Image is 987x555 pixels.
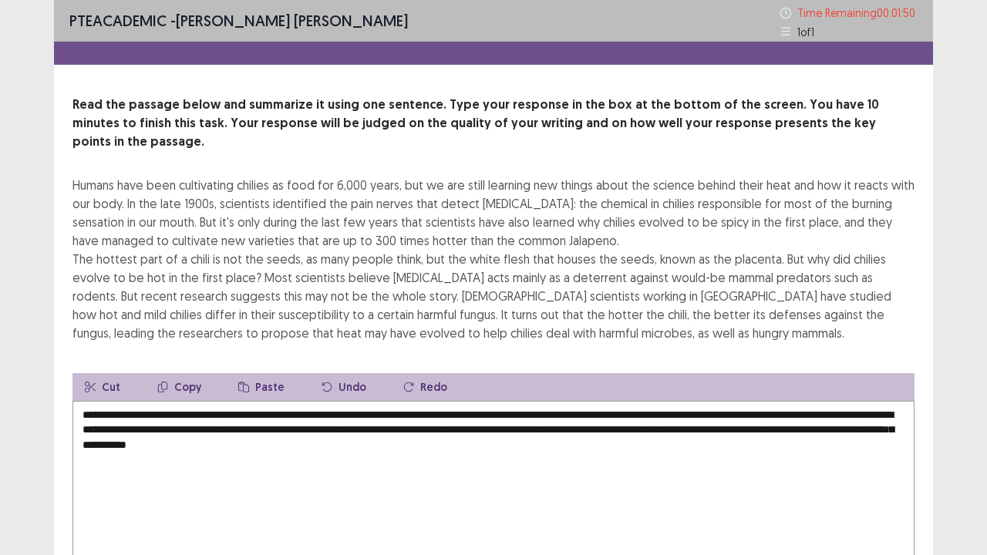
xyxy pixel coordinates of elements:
button: Copy [145,373,214,401]
p: 1 of 1 [797,24,814,40]
p: - [PERSON_NAME] [PERSON_NAME] [69,9,408,32]
button: Redo [391,373,460,401]
p: Read the passage below and summarize it using one sentence. Type your response in the box at the ... [72,96,915,151]
button: Paste [226,373,297,401]
div: Humans have been cultivating chilies as food for 6,000 years, but we are still learning new thing... [72,176,915,342]
button: Undo [309,373,379,401]
button: Cut [72,373,133,401]
span: PTE academic [69,11,167,30]
p: Time Remaining 00 : 01 : 50 [797,5,918,21]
